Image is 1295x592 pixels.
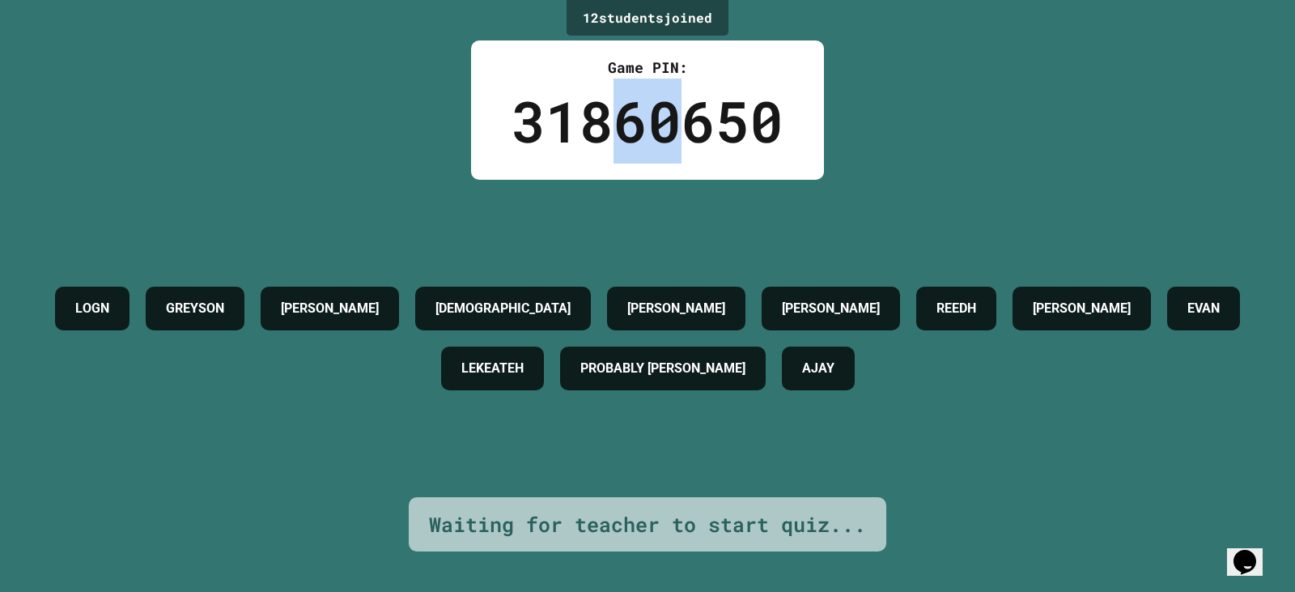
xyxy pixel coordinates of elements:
[429,509,866,540] div: Waiting for teacher to start quiz...
[627,299,725,318] h4: [PERSON_NAME]
[802,359,834,378] h4: AJAY
[281,299,379,318] h4: [PERSON_NAME]
[1227,527,1279,576] iframe: chat widget
[461,359,524,378] h4: LEKEATEH
[936,299,976,318] h4: REEDH
[512,57,783,79] div: Game PIN:
[782,299,880,318] h4: [PERSON_NAME]
[512,79,783,164] div: 31860650
[1033,299,1131,318] h4: [PERSON_NAME]
[435,299,571,318] h4: [DEMOGRAPHIC_DATA]
[580,359,745,378] h4: PROBABLY [PERSON_NAME]
[1187,299,1220,318] h4: EVAN
[166,299,224,318] h4: GREYSON
[75,299,109,318] h4: LOGN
